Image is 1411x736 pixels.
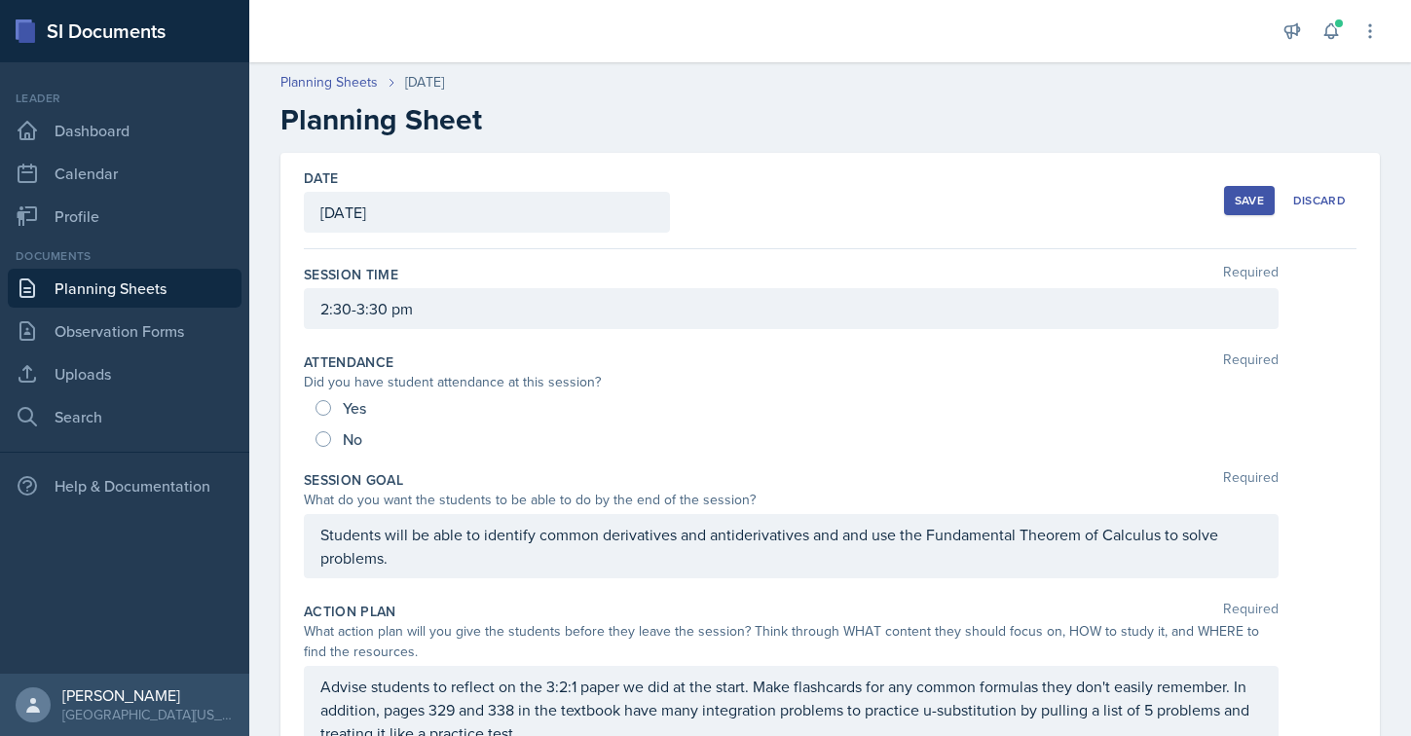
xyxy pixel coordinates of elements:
[62,705,234,724] div: [GEOGRAPHIC_DATA][US_STATE] in [GEOGRAPHIC_DATA]
[405,72,444,92] div: [DATE]
[8,111,241,150] a: Dashboard
[1223,265,1279,284] span: Required
[8,466,241,505] div: Help & Documentation
[1282,186,1356,215] button: Discard
[304,621,1279,662] div: What action plan will you give the students before they leave the session? Think through WHAT con...
[304,470,403,490] label: Session Goal
[304,602,396,621] label: Action Plan
[1223,470,1279,490] span: Required
[8,197,241,236] a: Profile
[320,297,1262,320] p: 2:30-3:30 pm
[8,354,241,393] a: Uploads
[1224,186,1275,215] button: Save
[1223,602,1279,621] span: Required
[8,90,241,107] div: Leader
[280,102,1380,137] h2: Planning Sheet
[343,429,362,449] span: No
[320,523,1262,570] p: Students will be able to identify common derivatives and antiderivatives and and use the Fundamen...
[8,247,241,265] div: Documents
[8,397,241,436] a: Search
[1235,193,1264,208] div: Save
[304,168,338,188] label: Date
[62,685,234,705] div: [PERSON_NAME]
[8,269,241,308] a: Planning Sheets
[304,372,1279,392] div: Did you have student attendance at this session?
[8,312,241,350] a: Observation Forms
[280,72,378,92] a: Planning Sheets
[1223,352,1279,372] span: Required
[8,154,241,193] a: Calendar
[343,398,366,418] span: Yes
[1293,193,1346,208] div: Discard
[304,265,398,284] label: Session Time
[304,490,1279,510] div: What do you want the students to be able to do by the end of the session?
[304,352,394,372] label: Attendance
